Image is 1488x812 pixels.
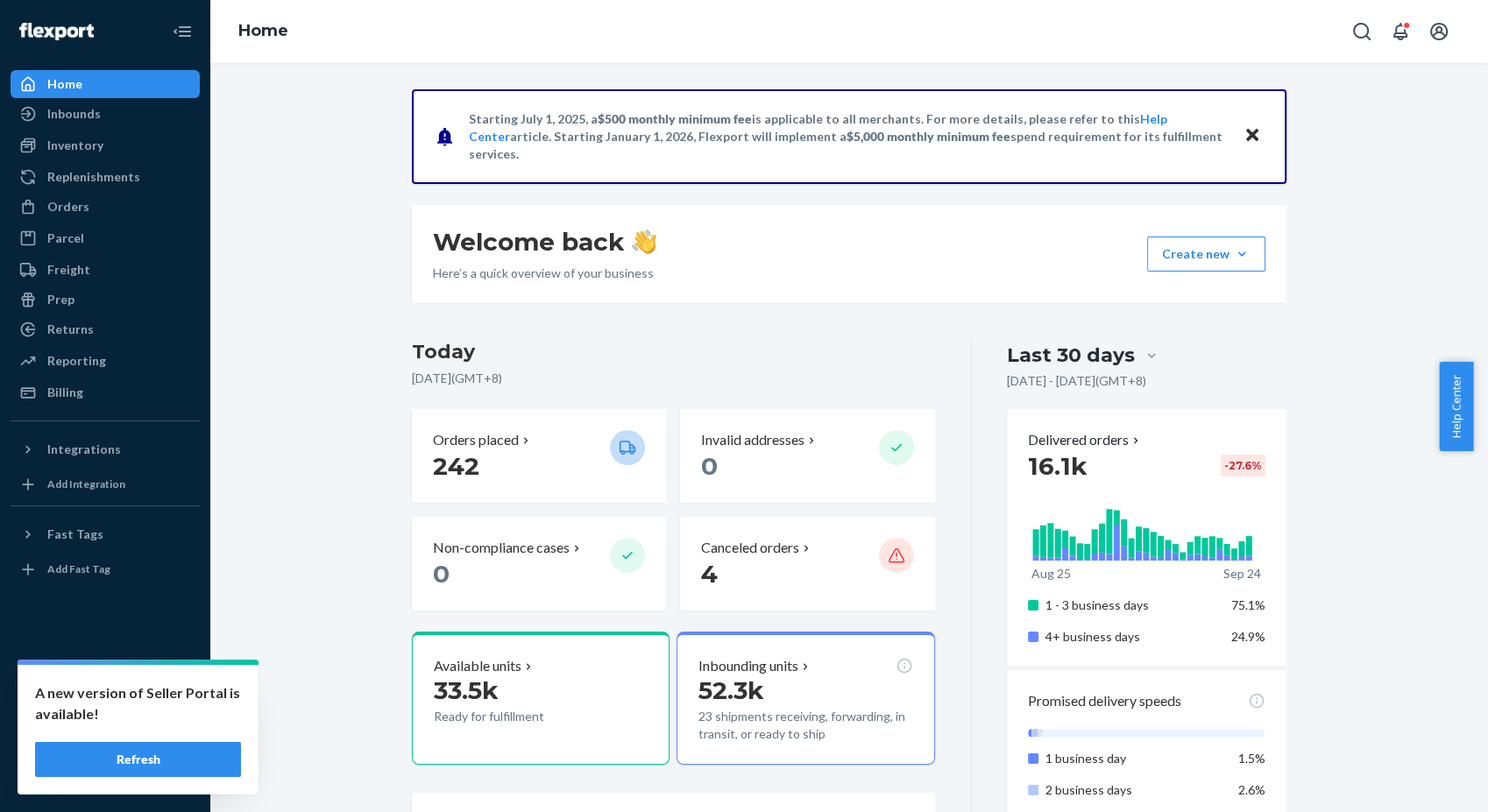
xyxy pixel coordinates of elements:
[47,75,82,93] div: Home
[412,338,935,366] h3: Today
[47,291,74,308] div: Prep
[11,70,200,98] a: Home
[680,409,934,503] button: Invalid addresses 0
[11,224,200,252] a: Parcel
[434,656,521,676] p: Available units
[412,632,670,765] button: Available units33.5kReady for fulfillment
[1007,342,1135,369] div: Last 30 days
[1147,237,1265,272] button: Create new
[47,352,106,370] div: Reporting
[238,21,288,40] a: Home
[47,105,101,123] div: Inbounds
[433,559,450,589] span: 0
[701,451,718,481] span: 0
[47,561,110,576] div: Add Fast Tag
[1028,430,1143,450] button: Delivered orders
[1221,455,1265,477] div: -27.6 %
[47,198,89,215] div: Orders
[1045,750,1218,767] p: 1 business day
[47,261,90,279] div: Freight
[434,708,596,725] p: Ready for fulfillment
[11,163,200,191] a: Replenishments
[847,129,1010,144] span: $5,000 monthly minimum fee
[698,675,764,705] span: 52.3k
[11,100,200,128] a: Inbounds
[1028,451,1088,481] span: 16.1k
[47,321,94,338] div: Returns
[677,632,934,765] button: Inbounding units52.3k23 shipments receiving, forwarding, in transit, or ready to ship
[35,742,241,777] button: Refresh
[11,470,200,498] a: Add Integration
[412,370,935,387] p: [DATE] ( GMT+8 )
[35,682,241,724] p: A new version of Seller Portal is available!
[11,555,200,583] a: Add Fast Tag
[1045,781,1218,799] p: 2 business days
[47,477,125,491] div: Add Integration
[698,708,912,743] p: 23 shipments receiving, forwarding, in transit, or ready to ship
[1028,691,1181,711] p: Promised delivery speeds
[47,441,121,458] div: Integrations
[224,6,302,57] ol: breadcrumbs
[1045,597,1218,614] p: 1 - 3 business days
[1241,124,1264,149] button: Close
[11,131,200,159] a: Inventory
[1031,565,1071,583] p: Aug 25
[47,137,103,154] div: Inventory
[11,733,200,761] a: Help Center
[11,347,200,375] a: Reporting
[469,110,1227,163] p: Starting July 1, 2025, a is applicable to all merchants. For more details, please refer to this a...
[433,538,570,558] p: Non-compliance cases
[433,430,519,450] p: Orders placed
[11,378,200,406] a: Billing
[1223,565,1261,583] p: Sep 24
[1231,629,1265,644] span: 24.9%
[701,538,799,558] p: Canceled orders
[1045,628,1218,646] p: 4+ business days
[1421,14,1456,49] button: Open account menu
[434,675,499,705] span: 33.5k
[11,674,200,702] a: Settings
[11,315,200,343] a: Returns
[47,526,103,543] div: Fast Tags
[680,517,934,611] button: Canceled orders 4
[698,656,798,676] p: Inbounding units
[19,23,94,40] img: Flexport logo
[11,520,200,548] button: Fast Tags
[433,226,656,258] h1: Welcome back
[701,430,804,450] p: Invalid addresses
[1238,782,1265,797] span: 2.6%
[11,256,200,284] a: Freight
[412,409,666,503] button: Orders placed 242
[1439,362,1473,451] button: Help Center
[1007,372,1146,390] p: [DATE] - [DATE] ( GMT+8 )
[1344,14,1379,49] button: Open Search Box
[701,559,718,589] span: 4
[11,763,200,791] button: Give Feedback
[412,517,666,611] button: Non-compliance cases 0
[165,14,200,49] button: Close Navigation
[11,703,200,731] a: Talk to Support
[1238,751,1265,766] span: 1.5%
[433,451,479,481] span: 242
[47,229,84,247] div: Parcel
[47,168,140,186] div: Replenishments
[11,286,200,314] a: Prep
[598,111,752,126] span: $500 monthly minimum fee
[11,193,200,221] a: Orders
[632,229,656,254] img: hand-wave emoji
[1383,14,1418,49] button: Open notifications
[11,435,200,463] button: Integrations
[1231,597,1265,612] span: 75.1%
[47,384,83,401] div: Billing
[433,265,656,282] p: Here’s a quick overview of your business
